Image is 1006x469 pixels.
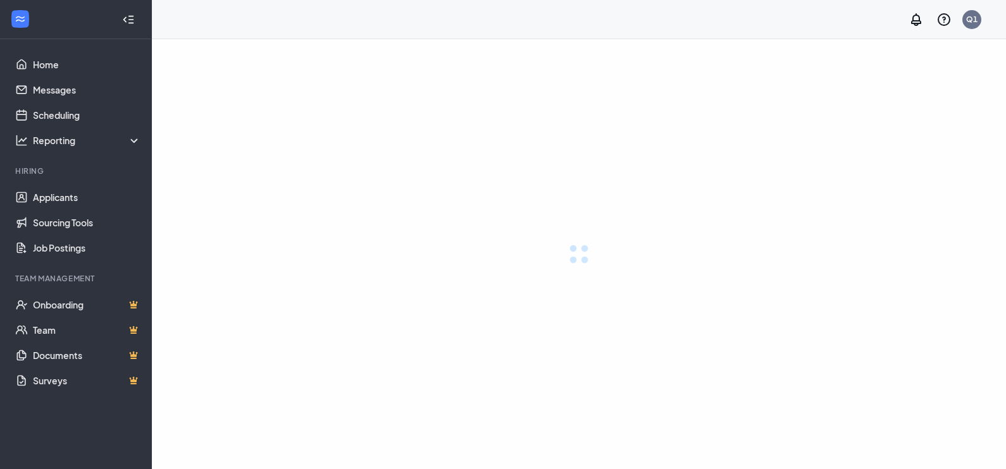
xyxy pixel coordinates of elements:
[33,292,141,317] a: OnboardingCrown
[15,134,28,147] svg: Analysis
[966,14,978,25] div: Q1
[33,343,141,368] a: DocumentsCrown
[33,77,141,102] a: Messages
[15,273,139,284] div: Team Management
[33,52,141,77] a: Home
[33,368,141,393] a: SurveysCrown
[33,317,141,343] a: TeamCrown
[33,235,141,260] a: Job Postings
[33,185,141,210] a: Applicants
[909,12,924,27] svg: Notifications
[936,12,952,27] svg: QuestionInfo
[15,166,139,176] div: Hiring
[33,102,141,128] a: Scheduling
[122,13,135,26] svg: Collapse
[33,134,142,147] div: Reporting
[14,13,27,25] svg: WorkstreamLogo
[33,210,141,235] a: Sourcing Tools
